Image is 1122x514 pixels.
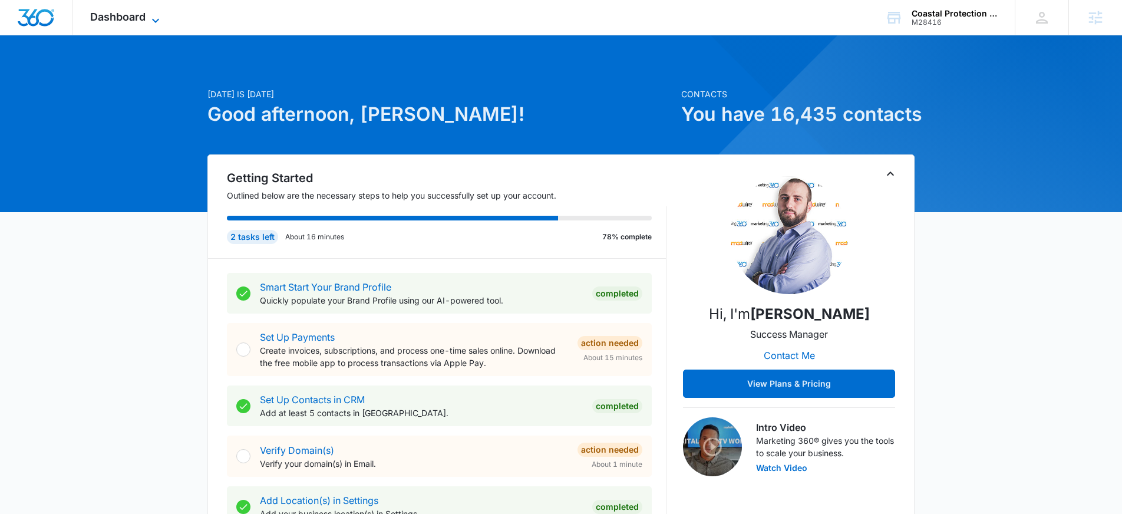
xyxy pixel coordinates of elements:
[756,420,895,434] h3: Intro Video
[260,457,568,470] p: Verify your domain(s) in Email.
[883,167,897,181] button: Toggle Collapse
[730,176,848,294] img: Brennan Rachman
[602,232,652,242] p: 78% complete
[90,11,146,23] span: Dashboard
[912,9,998,18] div: account name
[260,294,583,307] p: Quickly populate your Brand Profile using our AI-powered tool.
[592,399,642,413] div: Completed
[207,100,674,128] h1: Good afternoon, [PERSON_NAME]!
[260,344,568,369] p: Create invoices, subscriptions, and process one-time sales online. Download the free mobile app t...
[227,189,666,202] p: Outlined below are the necessary steps to help you successfully set up your account.
[681,88,915,100] p: Contacts
[260,495,378,506] a: Add Location(s) in Settings
[683,417,742,476] img: Intro Video
[683,370,895,398] button: View Plans & Pricing
[260,331,335,343] a: Set Up Payments
[577,443,642,457] div: Action Needed
[709,304,870,325] p: Hi, I'm
[756,434,895,459] p: Marketing 360® gives you the tools to scale your business.
[756,464,807,472] button: Watch Video
[912,18,998,27] div: account id
[207,88,674,100] p: [DATE] is [DATE]
[577,336,642,350] div: Action Needed
[592,286,642,301] div: Completed
[227,230,278,244] div: 2 tasks left
[750,327,828,341] p: Success Manager
[752,341,827,370] button: Contact Me
[592,500,642,514] div: Completed
[227,169,666,187] h2: Getting Started
[260,281,391,293] a: Smart Start Your Brand Profile
[260,394,365,406] a: Set Up Contacts in CRM
[260,407,583,419] p: Add at least 5 contacts in [GEOGRAPHIC_DATA].
[260,444,334,456] a: Verify Domain(s)
[750,305,870,322] strong: [PERSON_NAME]
[592,459,642,470] span: About 1 minute
[681,100,915,128] h1: You have 16,435 contacts
[583,352,642,363] span: About 15 minutes
[285,232,344,242] p: About 16 minutes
